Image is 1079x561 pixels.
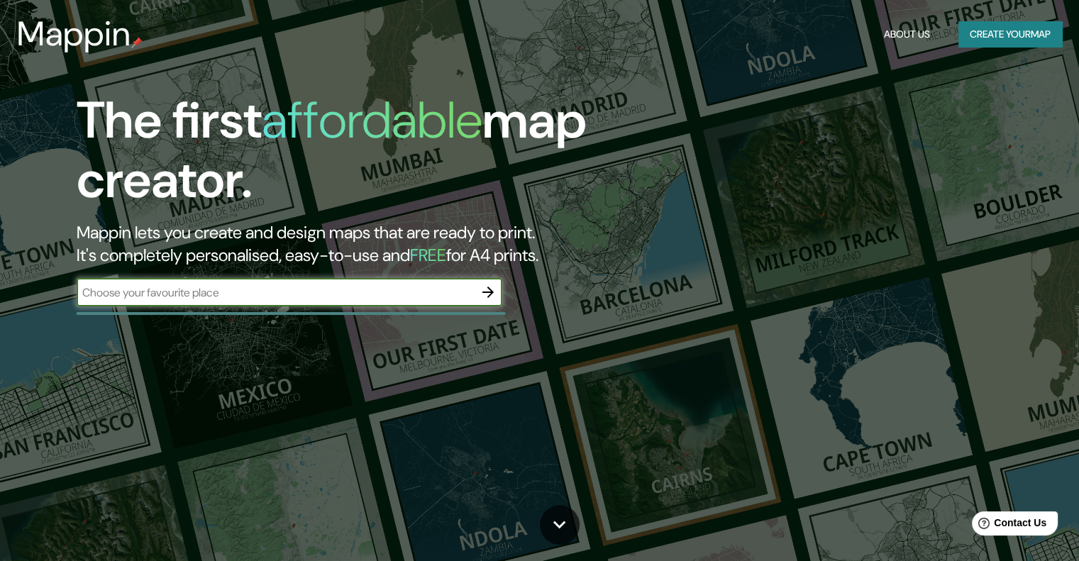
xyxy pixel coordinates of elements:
button: About Us [878,21,936,48]
h5: FREE [410,244,446,266]
h3: Mappin [17,14,131,54]
iframe: Help widget launcher [953,506,1063,545]
button: Create yourmap [958,21,1062,48]
h1: affordable [262,87,482,153]
img: mappin-pin [131,37,143,48]
h2: Mappin lets you create and design maps that are ready to print. It's completely personalised, eas... [77,221,616,267]
input: Choose your favourite place [77,284,474,301]
h1: The first map creator. [77,91,616,221]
